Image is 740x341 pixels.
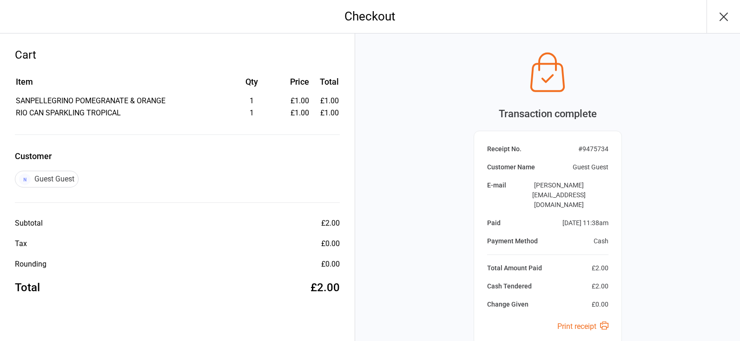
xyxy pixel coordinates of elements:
div: Payment Method [487,236,538,246]
a: Print receipt [557,322,608,331]
div: £0.00 [321,238,340,249]
th: Qty [223,75,281,94]
div: Price [282,75,309,88]
div: Cash Tendered [487,281,532,291]
div: 1 [223,95,281,107]
div: Guest Guest [15,171,79,187]
div: Total Amount Paid [487,263,542,273]
div: Guest Guest [573,162,608,172]
div: Total [15,279,40,296]
div: £0.00 [592,300,608,309]
th: Total [313,75,339,94]
div: Change Given [487,300,529,309]
div: Rounding [15,259,46,270]
div: Subtotal [15,218,43,229]
div: Cart [15,47,340,63]
div: £1.00 [282,95,309,107]
div: Receipt No. [487,144,522,154]
div: E-mail [487,181,506,210]
div: # 9475734 [578,144,608,154]
div: Tax [15,238,27,249]
div: £2.00 [592,281,608,291]
span: SANPELLEGRINO POMEGRANATE & ORANGE [16,96,165,105]
div: [PERSON_NAME][EMAIL_ADDRESS][DOMAIN_NAME] [510,181,608,210]
div: [DATE] 11:38am [562,218,608,228]
div: £0.00 [321,259,340,270]
div: Paid [487,218,501,228]
div: £2.00 [311,279,340,296]
div: Cash [594,236,608,246]
span: RIO CAN SPARKLING TROPICAL [16,108,121,117]
th: Item [16,75,222,94]
div: £1.00 [282,107,309,119]
td: £1.00 [313,107,339,119]
div: £2.00 [321,218,340,229]
div: Transaction complete [474,106,622,121]
div: £2.00 [592,263,608,273]
label: Customer [15,150,340,162]
div: 1 [223,107,281,119]
td: £1.00 [313,95,339,107]
div: Customer Name [487,162,535,172]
